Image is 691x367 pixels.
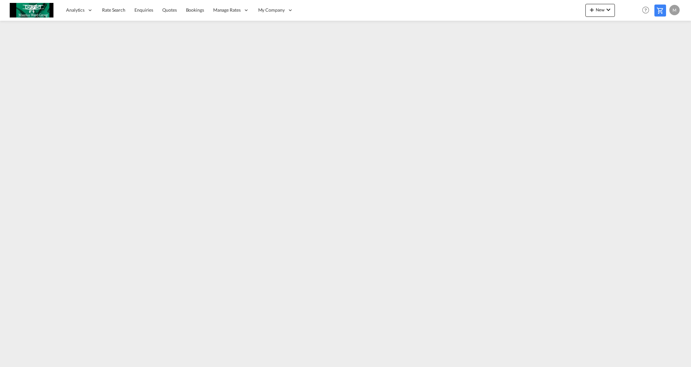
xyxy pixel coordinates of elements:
[162,7,177,13] span: Quotes
[10,3,53,17] img: c6e8db30f5a511eea3e1ab7543c40fcc.jpg
[102,7,125,13] span: Rate Search
[640,5,651,16] span: Help
[640,5,654,16] div: Help
[588,7,612,12] span: New
[669,5,680,15] div: M
[585,4,615,17] button: icon-plus 400-fgNewicon-chevron-down
[588,6,596,14] md-icon: icon-plus 400-fg
[186,7,204,13] span: Bookings
[213,7,241,13] span: Manage Rates
[134,7,153,13] span: Enquiries
[66,7,85,13] span: Analytics
[258,7,285,13] span: My Company
[605,6,612,14] md-icon: icon-chevron-down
